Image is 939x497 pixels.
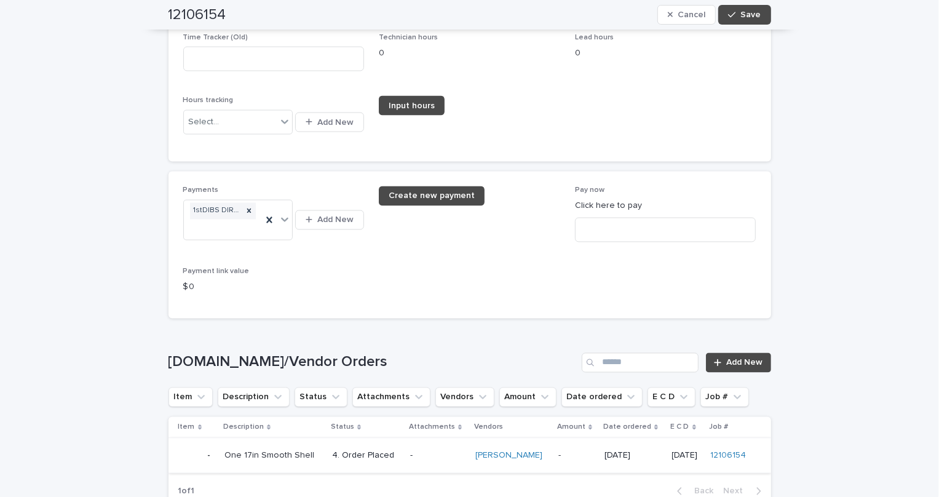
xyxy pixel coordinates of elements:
p: Item [178,421,195,434]
span: Technician hours [379,34,438,41]
button: Save [718,5,771,25]
p: Click here to pay [575,200,756,213]
button: Item [168,388,213,407]
button: Job # [700,388,749,407]
a: 12106154 [710,451,746,461]
a: [PERSON_NAME] [475,451,542,461]
button: Description [218,388,290,407]
span: Add New [317,216,354,225]
p: Vendors [474,421,503,434]
span: Cancel [678,10,705,19]
p: $ 0 [183,281,365,294]
p: E C D [671,421,689,434]
span: Add New [727,359,763,367]
span: Back [687,487,714,496]
p: - [410,451,466,461]
button: Amount [499,388,557,407]
span: Input hours [389,101,435,110]
a: Add New [706,353,771,373]
span: Time Tracker (Old) [183,34,248,41]
span: Hours tracking [183,97,234,104]
button: Vendors [435,388,494,407]
p: [DATE] [604,451,662,461]
span: Lead hours [575,34,614,41]
input: Search [582,353,699,373]
p: Status [331,421,354,434]
button: Date ordered [561,388,643,407]
button: Add New [295,210,364,230]
p: Amount [557,421,585,434]
span: Create new payment [389,192,475,201]
p: - [208,448,213,461]
button: E C D [648,388,695,407]
span: Next [724,487,751,496]
div: Select... [189,116,220,129]
p: Attachments [409,421,455,434]
span: Save [741,10,761,19]
a: Input hours [379,96,445,116]
span: Payments [183,187,219,194]
span: Pay now [575,187,604,194]
button: Next [719,486,771,497]
button: Add New [295,113,364,132]
h1: [DOMAIN_NAME]/Vendor Orders [168,354,577,372]
span: Add New [317,118,354,127]
button: Cancel [657,5,716,25]
p: 0 [575,47,756,60]
h2: 12106154 [168,6,226,24]
p: [DATE] [672,451,701,461]
button: Back [667,486,719,497]
p: - [558,448,563,461]
button: Attachments [352,388,430,407]
p: Job # [709,421,728,434]
div: 1stDIBS DIRECT [190,203,242,220]
p: 4. Order Placed [332,451,400,461]
p: 0 [379,47,560,60]
a: Create new payment [379,186,485,206]
p: Date ordered [603,421,651,434]
tr: -- One 17in Smooth ShellOne 17in Smooth Shell 4. Order Placed-[PERSON_NAME] -- [DATE][DATE]12106154 [168,439,771,474]
p: Description [223,421,264,434]
button: Status [295,388,347,407]
span: Payment link value [183,268,250,276]
p: One 17in Smooth Shell [224,448,317,461]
